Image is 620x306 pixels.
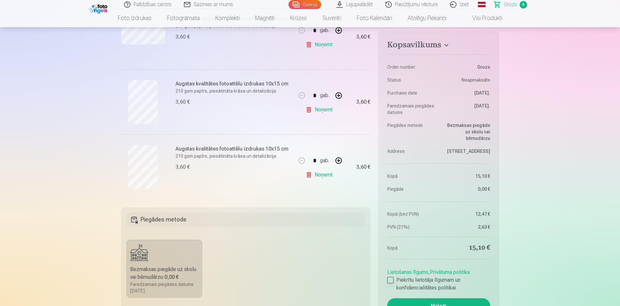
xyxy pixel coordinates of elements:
dt: Kopā [387,173,435,179]
b: 0,00 € [164,274,179,280]
dd: 15,10 € [442,244,490,253]
dd: 12,47 € [442,211,490,217]
a: Visi produkti [454,9,510,27]
div: Paredzamais piegādes datums [DATE]. [130,281,199,294]
div: 3,60 € [175,33,190,41]
div: Bezmaksas piegāde uz skolu vai bērnudārzu : [130,266,199,281]
a: Privātuma politika [430,269,470,275]
dd: [DATE]. [442,103,490,116]
div: gab. [320,88,330,103]
a: Lietošanas līgums [387,269,428,275]
dd: 0,00 € [442,186,490,192]
div: gab. [320,153,330,168]
p: 210 gsm papīrs, piesātināta krāsa un detalizācija [175,88,292,94]
h5: Piegādes metode [126,212,366,227]
dt: Purchase date [387,90,435,96]
div: 3,60 € [356,35,370,39]
span: 4 [520,1,527,8]
h6: Augstas kvalitātes fotoattēlu izdrukas 10x15 cm [175,145,292,153]
h6: Augstas kvalitātes fotoattēlu izdrukas 10x15 cm [175,80,292,88]
span: Grozs [504,1,517,8]
dd: 15,10 € [442,173,490,179]
dt: Piegādes metode [387,122,435,142]
a: Noņemt [306,168,335,181]
dt: Piegāde [387,186,435,192]
a: Fotogrāmata [159,9,208,27]
label: Piekrītu lietotāja līgumam un konfidencialitātes politikai [387,276,490,292]
dt: Paredzamais piegādes datums [387,103,435,116]
dt: Order number [387,64,435,70]
dd: [DATE]. [442,90,490,96]
div: 3,60 € [356,165,370,169]
dd: 2,63 € [442,224,490,230]
a: Magnēti [247,9,282,27]
dt: Kopā (bez PVN) [387,211,435,217]
div: 3,60 € [356,100,370,104]
a: Foto kalendāri [349,9,400,27]
dd: [STREET_ADDRESS] [442,148,490,154]
dd: Bezmaksas piegāde uz skolu vai bērnudārzu [442,122,490,142]
a: Atslēgu piekariņi [400,9,454,27]
div: 3,60 € [175,163,190,171]
a: Noņemt [306,103,335,116]
button: Kopsavilkums [387,40,490,52]
div: , [387,266,490,292]
a: Noņemt [306,38,335,51]
span: Neapmaksāts [461,77,490,83]
p: 210 gsm papīrs, piesātināta krāsa un detalizācija [175,153,292,159]
a: Komplekti [208,9,247,27]
a: Foto izdrukas [110,9,159,27]
img: /fa1 [89,3,109,14]
a: Krūzes [282,9,315,27]
dt: Status [387,77,435,83]
dt: PVN (21%) [387,224,435,230]
a: Suvenīri [315,9,349,27]
div: gab. [320,23,330,38]
div: 3,60 € [175,98,190,106]
dt: Kopā [387,244,435,253]
dd: Grozs [442,64,490,70]
dt: Address [387,148,435,154]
